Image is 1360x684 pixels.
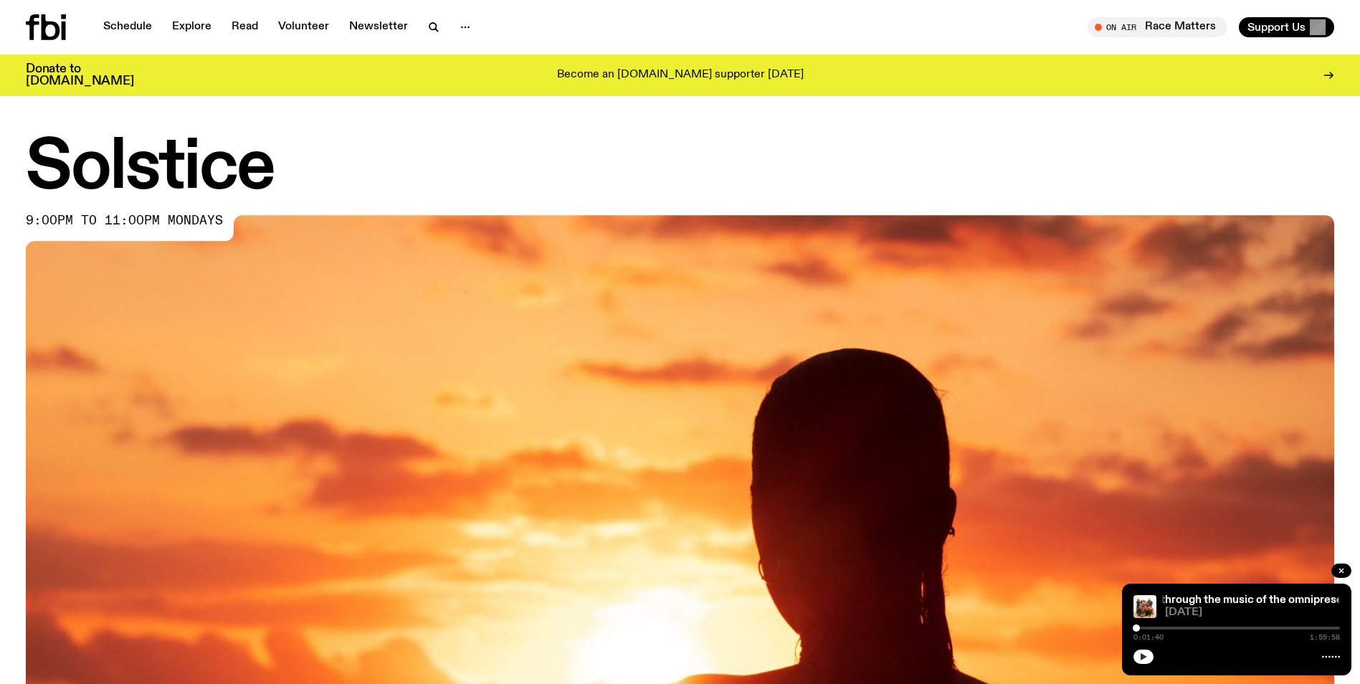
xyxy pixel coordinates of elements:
[1133,634,1164,641] span: 0:01:40
[1088,17,1227,37] button: On AirRace Matters
[270,17,338,37] a: Volunteer
[1310,634,1340,641] span: 1:59:58
[26,215,223,227] span: 9:00pm to 11:00pm mondays
[1247,21,1306,34] span: Support Us
[557,69,804,82] p: Become an [DOMAIN_NAME] supporter [DATE]
[163,17,220,37] a: Explore
[26,136,1334,201] h1: Solstice
[223,17,267,37] a: Read
[1239,17,1334,37] button: Support Us
[95,17,161,37] a: Schedule
[1165,607,1340,618] span: [DATE]
[26,63,134,87] h3: Donate to [DOMAIN_NAME]
[341,17,417,37] a: Newsletter
[1133,595,1156,618] img: All seven members of Kokoroko either standing, sitting or spread out on the ground. They are hudd...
